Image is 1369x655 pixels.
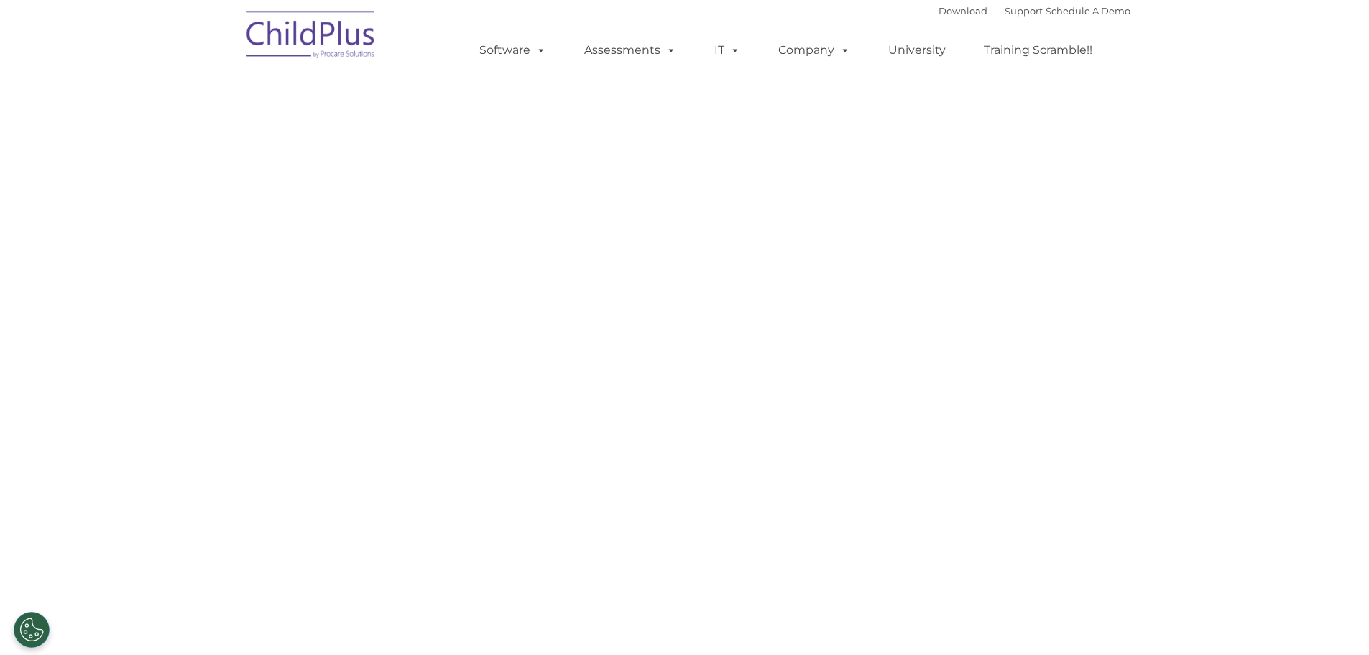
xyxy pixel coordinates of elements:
a: Software [465,36,561,65]
a: Support [1005,5,1043,17]
a: Training Scramble!! [969,36,1107,65]
a: Assessments [570,36,691,65]
font: | [939,5,1130,17]
a: Company [764,36,865,65]
a: Schedule A Demo [1046,5,1130,17]
img: ChildPlus by Procare Solutions [239,1,383,73]
a: IT [700,36,755,65]
a: Download [939,5,987,17]
a: University [874,36,960,65]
